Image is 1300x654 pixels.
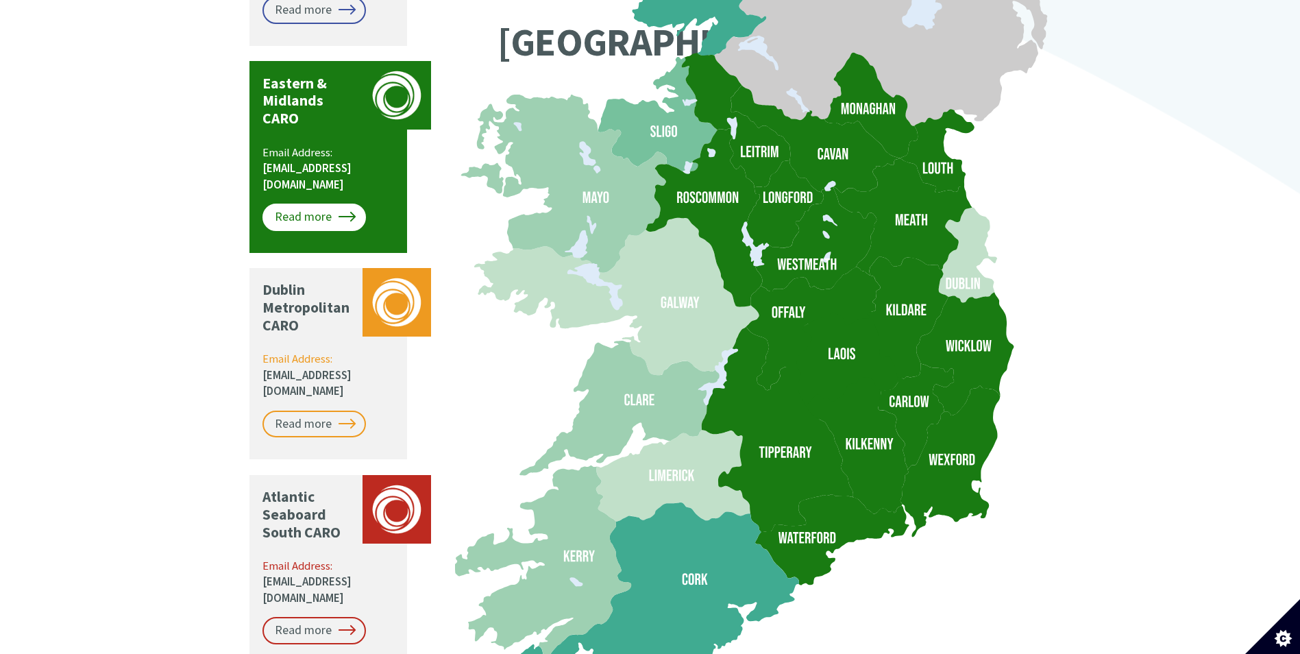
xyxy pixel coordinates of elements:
[262,488,356,542] p: Atlantic Seaboard South CARO
[262,145,396,193] p: Email Address:
[262,558,396,607] p: Email Address:
[262,574,352,605] a: [EMAIL_ADDRESS][DOMAIN_NAME]
[262,160,352,192] a: [EMAIL_ADDRESS][DOMAIN_NAME]
[262,204,366,231] a: Read more
[262,351,396,400] p: Email Address:
[262,411,366,438] a: Read more
[262,617,366,644] a: Read more
[262,367,352,399] a: [EMAIL_ADDRESS][DOMAIN_NAME]
[498,17,848,66] text: [GEOGRAPHIC_DATA]
[1245,599,1300,654] button: Set cookie preferences
[262,75,356,128] p: Eastern & Midlands CARO
[262,281,356,335] p: Dublin Metropolitan CARO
